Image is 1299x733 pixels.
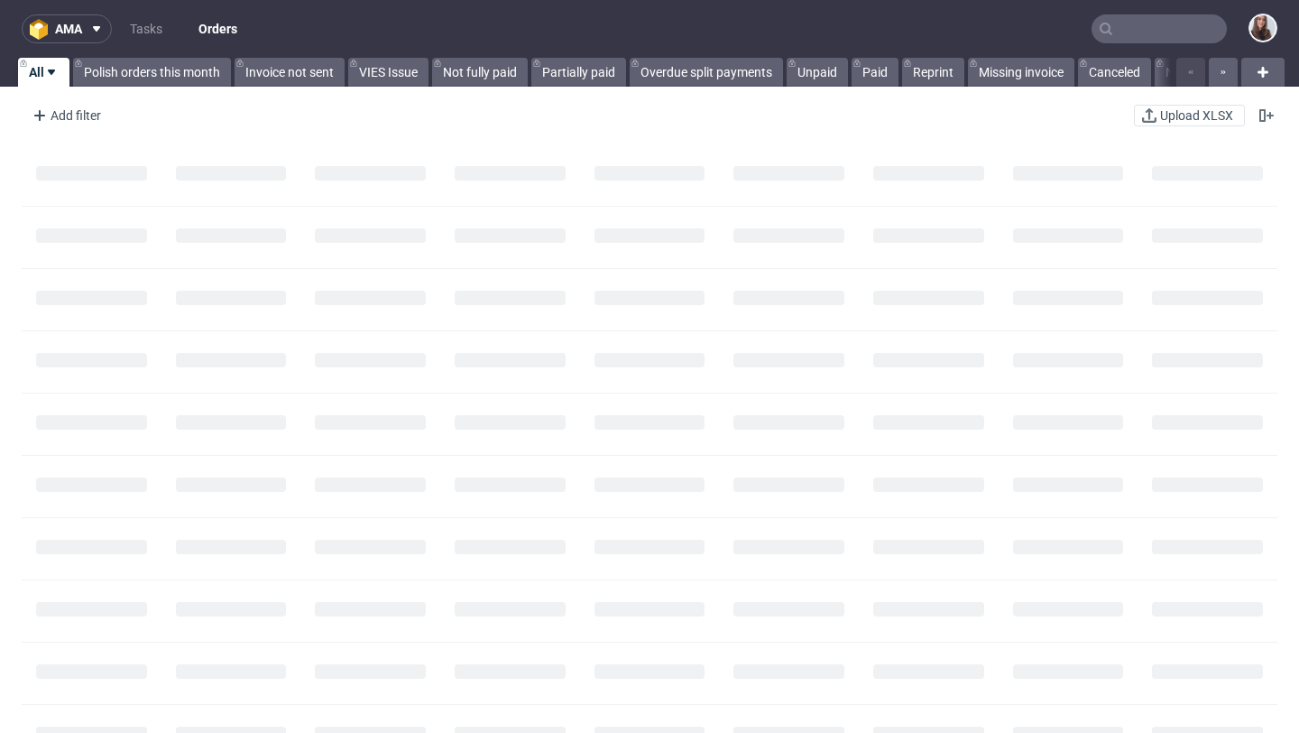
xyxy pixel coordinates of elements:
a: Partially paid [531,58,626,87]
a: Not fully paid [432,58,528,87]
button: Upload XLSX [1134,105,1245,126]
a: Missing invoice [968,58,1074,87]
div: Add filter [25,101,105,130]
a: VIES Issue [348,58,428,87]
a: Not PL [1155,58,1215,87]
img: Sandra Beśka [1250,15,1276,41]
a: Overdue split payments [630,58,783,87]
span: Upload XLSX [1156,109,1237,122]
span: ama [55,23,82,35]
a: Polish orders this month [73,58,231,87]
a: All [18,58,69,87]
a: Canceled [1078,58,1151,87]
a: Paid [852,58,898,87]
a: Invoice not sent [235,58,345,87]
button: ama [22,14,112,43]
a: Unpaid [787,58,848,87]
a: Reprint [902,58,964,87]
a: Orders [188,14,248,43]
img: logo [30,19,55,40]
a: Tasks [119,14,173,43]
